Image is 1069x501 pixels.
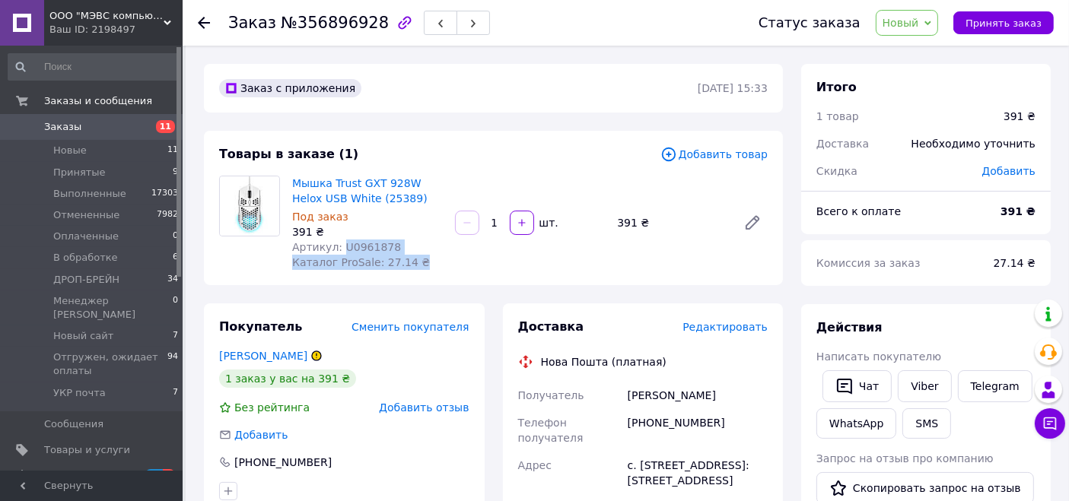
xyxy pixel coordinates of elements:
[698,82,768,94] time: [DATE] 15:33
[536,215,560,230] div: шт.
[292,177,428,205] a: Мышка Trust GXT 928W Helox USB White (25389)
[167,273,178,287] span: 34
[902,408,951,439] button: SMS
[352,321,469,333] span: Сменить покупателя
[53,294,173,322] span: Менеджер [PERSON_NAME]
[518,319,584,334] span: Доставка
[53,166,106,179] span: Принятые
[44,120,81,134] span: Заказы
[737,208,768,238] a: Редактировать
[994,257,1036,269] span: 27.14 ₴
[816,80,857,94] span: Итого
[537,354,670,369] div: Нова Пошта (платная)
[44,469,113,483] span: Уведомления
[898,370,951,402] a: Viber
[44,417,103,431] span: Сообщения
[816,452,994,465] span: Запрос на отзыв про компанию
[883,17,919,29] span: Новый
[292,256,430,268] span: Каталог ProSale: 27.14 ₴
[816,110,859,122] span: 1 товар
[219,369,356,388] div: 1 заказ у вас на 391 ₴
[163,469,175,482] span: 7
[816,205,901,217] span: Всего к оплате
[518,389,584,401] span: Получатель
[1004,109,1036,124] div: 391 ₴
[292,224,443,239] div: 391 ₴
[518,417,584,444] span: Телефон получателя
[902,127,1045,160] div: Необходимо уточнить
[53,329,113,343] span: Новый сайт
[682,321,768,333] span: Редактировать
[219,319,302,334] span: Покупатель
[1001,205,1036,217] b: 391 ₴
[44,94,152,108] span: Заказы и сообщения
[44,443,130,457] span: Товары и услуги
[982,165,1036,177] span: Добавить
[173,294,178,322] span: 0
[958,370,1032,402] a: Telegram
[660,146,768,163] span: Добавить товар
[151,187,178,201] span: 17303
[611,212,731,233] div: 391 ₴
[953,11,1054,34] button: Принять заказ
[625,382,771,409] div: [PERSON_NAME]
[219,79,361,97] div: Заказ с приложения
[1035,408,1065,439] button: Чат с покупателем
[379,401,469,414] span: Добавить отзыв
[292,211,348,223] span: Под заказ
[173,230,178,243] span: 0
[53,230,119,243] span: Оплаченные
[966,17,1042,29] span: Принять заказ
[49,9,164,23] span: ООО "МЭВС компьютер"
[53,208,119,222] span: Отмененные
[816,138,869,150] span: Доставка
[518,459,552,471] span: Адрес
[49,23,183,36] div: Ваш ID: 2198497
[167,144,178,157] span: 11
[816,350,941,363] span: Написать покупателю
[173,386,178,400] span: 7
[816,408,896,439] a: WhatsApp
[198,15,210,30] div: Вернуться назад
[234,401,310,414] span: Без рейтинга
[233,455,333,470] div: [PHONE_NUMBER]
[219,350,307,362] a: [PERSON_NAME]
[759,15,861,30] div: Статус заказа
[625,409,771,452] div: [PHONE_NUMBER]
[220,176,279,236] img: Мышка Trust GXT 928W Helox USB White (25389)
[53,350,167,378] span: Отгружен, ожидает оплаты
[167,350,178,378] span: 94
[292,241,401,253] span: Артикул: U0961878
[281,14,389,32] span: №356896928
[173,251,178,265] span: 6
[816,320,883,335] span: Действия
[53,251,118,265] span: В обработке
[816,165,857,177] span: Скидка
[145,469,163,482] span: 16
[173,329,178,343] span: 7
[625,452,771,494] div: с. [STREET_ADDRESS]: [STREET_ADDRESS]
[822,370,892,402] button: Чат
[234,429,288,441] span: Добавить
[228,14,276,32] span: Заказ
[53,386,106,400] span: УКР почта
[816,257,921,269] span: Комиссия за заказ
[173,166,178,179] span: 9
[53,187,126,201] span: Выполненные
[156,120,175,133] span: 11
[219,147,358,161] span: Товары в заказе (1)
[53,273,119,287] span: ДРОП-БРЕЙН
[157,208,178,222] span: 7982
[8,53,180,81] input: Поиск
[53,144,87,157] span: Новые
